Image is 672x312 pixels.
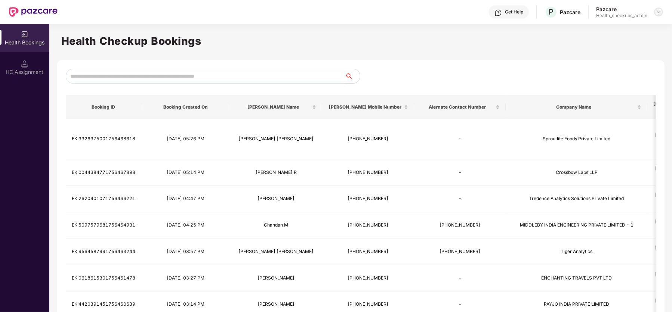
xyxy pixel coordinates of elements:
[656,9,662,15] img: svg+xml;base64,PHN2ZyBpZD0iRHJvcGRvd24tMzJ4MzIiIHhtbG5zPSJodHRwOi8vd3d3LnczLm9yZy8yMDAwL3N2ZyIgd2...
[230,95,322,119] th: Booker Name
[9,7,58,17] img: New Pazcare Logo
[141,95,230,119] th: Booking Created On
[322,238,414,265] td: [PHONE_NUMBER]
[322,212,414,239] td: [PHONE_NUMBER]
[596,13,647,19] div: Health_checkups_admin
[61,33,660,49] h1: Health Checkup Bookings
[141,186,230,212] td: [DATE] 04:47 PM
[414,212,506,239] td: [PHONE_NUMBER]
[328,104,403,110] span: [PERSON_NAME] Mobile Number
[230,159,322,186] td: [PERSON_NAME] R
[414,119,506,159] td: -
[345,69,360,84] button: search
[322,159,414,186] td: [PHONE_NUMBER]
[141,238,230,265] td: [DATE] 03:57 PM
[549,7,554,16] span: P
[560,9,580,16] div: Pazcare
[236,104,311,110] span: [PERSON_NAME] Name
[494,9,502,16] img: svg+xml;base64,PHN2ZyBpZD0iSGVscC0zMngzMiIgeG1sbnM9Imh0dHA6Ly93d3cudzMub3JnLzIwMDAvc3ZnIiB3aWR0aD...
[322,95,414,119] th: Booker Mobile Number
[141,119,230,159] td: [DATE] 05:26 PM
[66,186,141,212] td: EKI2620401071756466221
[506,95,647,119] th: Company Name
[66,119,141,159] td: EKI3326375001756468618
[506,186,647,212] td: Tredence Analytics Solutions Private Limited
[230,186,322,212] td: [PERSON_NAME]
[66,159,141,186] td: EKI0044384771756467898
[230,212,322,239] td: Chandan M
[506,238,647,265] td: Tiger Analytics
[506,159,647,186] td: Crossbow Labs LLP
[322,186,414,212] td: [PHONE_NUMBER]
[345,73,360,79] span: search
[66,212,141,239] td: EKI5097579681756464931
[322,265,414,291] td: [PHONE_NUMBER]
[66,265,141,291] td: EKI0618615301756461478
[420,104,494,110] span: Alernate Contact Number
[506,265,647,291] td: ENCHANTING TRAVELS PVT LTD
[230,265,322,291] td: [PERSON_NAME]
[414,265,506,291] td: -
[506,212,647,239] td: MIDDLEBY INDIA ENGINEERING PRIVATE LIMITED - 1
[21,31,28,38] img: svg+xml;base64,PHN2ZyB3aWR0aD0iMjAiIGhlaWdodD0iMjAiIHZpZXdCb3g9IjAgMCAyMCAyMCIgZmlsbD0ibm9uZSIgeG...
[414,238,506,265] td: [PHONE_NUMBER]
[21,60,28,68] img: svg+xml;base64,PHN2ZyB3aWR0aD0iMTQuNSIgaGVpZ2h0PSIxNC41IiB2aWV3Qm94PSIwIDAgMTYgMTYiIGZpbGw9Im5vbm...
[230,119,322,159] td: [PERSON_NAME] [PERSON_NAME]
[66,238,141,265] td: EKI9564587991756463244
[596,6,647,13] div: Pazcare
[414,186,506,212] td: -
[414,159,506,186] td: -
[506,119,647,159] td: Sproutlife Foods Private Limited
[505,9,523,15] div: Get Help
[230,238,322,265] td: [PERSON_NAME] [PERSON_NAME]
[322,119,414,159] td: [PHONE_NUMBER]
[66,95,141,119] th: Booking ID
[141,159,230,186] td: [DATE] 05:14 PM
[141,212,230,239] td: [DATE] 04:25 PM
[512,104,636,110] span: Company Name
[141,265,230,291] td: [DATE] 03:27 PM
[414,95,506,119] th: Alernate Contact Number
